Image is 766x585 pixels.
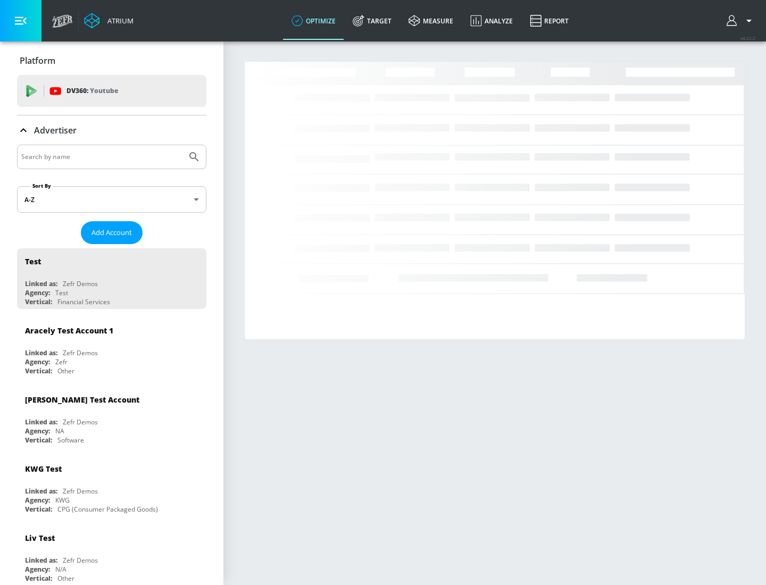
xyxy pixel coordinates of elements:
[57,505,158,514] div: CPG (Consumer Packaged Goods)
[25,417,57,427] div: Linked as:
[25,464,62,474] div: KWG Test
[740,35,755,41] span: v 4.22.2
[17,387,206,447] div: [PERSON_NAME] Test AccountLinked as:Zefr DemosAgency:NAVertical:Software
[25,533,55,543] div: Liv Test
[84,13,134,29] a: Atrium
[17,317,206,378] div: Aracely Test Account 1Linked as:Zefr DemosAgency:ZefrVertical:Other
[30,182,53,189] label: Sort By
[17,456,206,516] div: KWG TestLinked as:Zefr DemosAgency:KWGVertical:CPG (Consumer Packaged Goods)
[25,366,52,375] div: Vertical:
[63,487,98,496] div: Zefr Demos
[17,75,206,107] div: DV360: Youtube
[17,46,206,76] div: Platform
[25,427,50,436] div: Agency:
[17,248,206,309] div: TestLinked as:Zefr DemosAgency:TestVertical:Financial Services
[103,16,134,26] div: Atrium
[63,279,98,288] div: Zefr Demos
[57,574,74,583] div: Other
[25,556,57,565] div: Linked as:
[63,348,98,357] div: Zefr Demos
[25,297,52,306] div: Vertical:
[25,436,52,445] div: Vertical:
[55,565,66,574] div: N/A
[57,366,74,375] div: Other
[90,85,118,96] p: Youtube
[25,288,50,297] div: Agency:
[17,115,206,145] div: Advertiser
[25,496,50,505] div: Agency:
[283,2,344,40] a: optimize
[521,2,577,40] a: Report
[25,505,52,514] div: Vertical:
[21,150,182,164] input: Search by name
[55,427,64,436] div: NA
[34,124,77,136] p: Advertiser
[17,186,206,213] div: A-Z
[25,256,41,266] div: Test
[25,348,57,357] div: Linked as:
[55,496,70,505] div: KWG
[63,556,98,565] div: Zefr Demos
[55,288,68,297] div: Test
[63,417,98,427] div: Zefr Demos
[91,227,132,239] span: Add Account
[57,297,110,306] div: Financial Services
[344,2,400,40] a: Target
[25,279,57,288] div: Linked as:
[25,325,113,336] div: Aracely Test Account 1
[25,357,50,366] div: Agency:
[81,221,143,244] button: Add Account
[25,565,50,574] div: Agency:
[20,55,55,66] p: Platform
[462,2,521,40] a: Analyze
[25,574,52,583] div: Vertical:
[25,395,139,405] div: [PERSON_NAME] Test Account
[57,436,84,445] div: Software
[25,487,57,496] div: Linked as:
[400,2,462,40] a: measure
[66,85,118,97] p: DV360:
[55,357,68,366] div: Zefr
